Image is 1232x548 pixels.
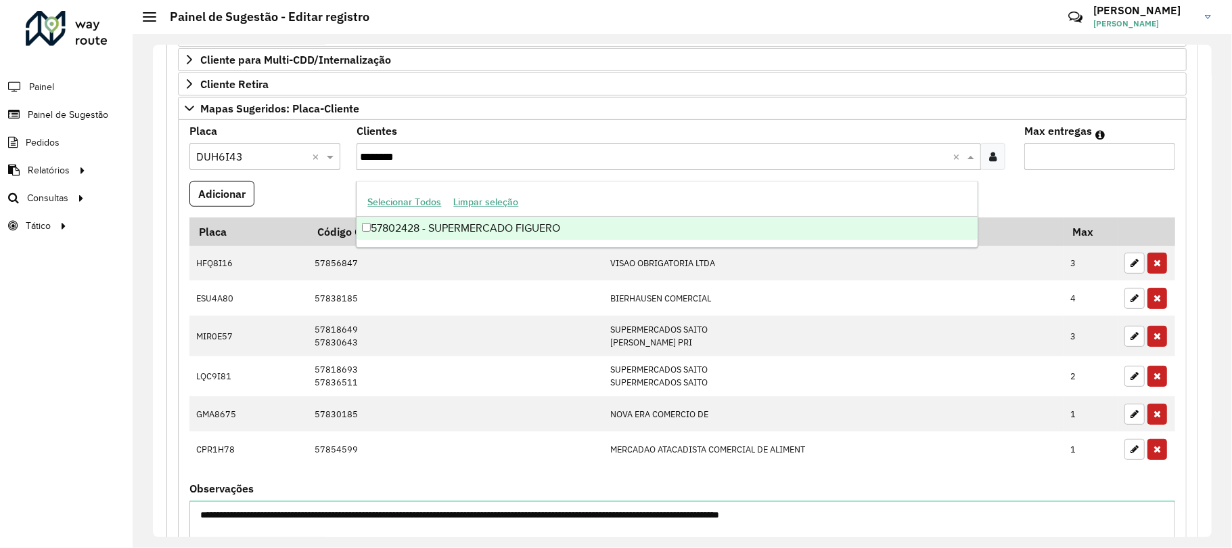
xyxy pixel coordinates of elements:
h3: [PERSON_NAME] [1093,4,1195,17]
td: 57818693 57836511 [308,356,603,396]
td: 3 [1064,246,1118,281]
span: Relatórios [28,163,70,177]
a: Contato Rápido [1061,3,1090,32]
td: VISAO OBRIGATORIA LTDA [603,246,1064,281]
a: Cliente Retira [178,72,1187,96]
span: Painel de Sugestão [28,108,108,122]
label: Clientes [357,123,397,139]
th: Código Cliente [308,217,603,246]
span: Painel [29,80,54,94]
h2: Painel de Sugestão - Editar registro [156,9,369,24]
td: MIR0E57 [189,316,308,356]
button: Selecionar Todos [361,192,447,213]
td: GMA8675 [189,396,308,431]
td: 57854599 [308,431,603,467]
span: Tático [26,219,51,233]
button: Limpar seleção [447,192,524,213]
ng-dropdown-panel: Options list [356,181,978,248]
label: Max entregas [1024,123,1092,139]
span: Mapas Sugeridos: Placa-Cliente [200,103,359,114]
span: Clear all [312,148,323,165]
em: Máximo de clientes que serão colocados na mesma rota com os clientes informados [1095,129,1105,140]
span: Cliente Retira [200,79,269,89]
button: Adicionar [189,181,254,207]
td: LQC9I81 [189,356,308,396]
td: 1 [1064,396,1118,431]
span: Pedidos [26,135,60,150]
span: Cliente para Multi-CDD/Internalização [200,54,391,65]
label: Placa [189,123,217,139]
td: BIERHAUSEN COMERCIAL [603,280,1064,316]
td: 4 [1064,280,1118,316]
th: Placa [189,217,308,246]
td: SUPERMERCADOS SAITO SUPERMERCADOS SAITO [603,356,1064,396]
td: HFQ8I16 [189,246,308,281]
span: Clear all [953,148,964,165]
td: MERCADAO ATACADISTA COMERCIAL DE ALIMENT [603,431,1064,467]
label: Observações [189,480,254,497]
td: 3 [1064,316,1118,356]
td: 57830185 [308,396,603,431]
td: 1 [1064,431,1118,467]
div: 57802428 - SUPERMERCADO FIGUERO [357,217,977,240]
th: Max [1064,217,1118,246]
td: 57818649 57830643 [308,316,603,356]
span: [PERSON_NAME] [1093,18,1195,30]
span: Consultas [27,191,68,205]
td: SUPERMERCADOS SAITO [PERSON_NAME] PRI [603,316,1064,356]
td: CPR1H78 [189,431,308,467]
a: Mapas Sugeridos: Placa-Cliente [178,97,1187,120]
a: Cliente para Multi-CDD/Internalização [178,48,1187,71]
td: ESU4A80 [189,280,308,316]
td: NOVA ERA COMERCIO DE [603,396,1064,431]
td: 2 [1064,356,1118,396]
td: 57838185 [308,280,603,316]
td: 57856847 [308,246,603,281]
